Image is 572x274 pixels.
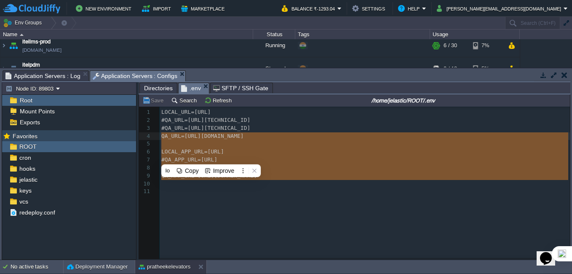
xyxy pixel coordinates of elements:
div: 4 [139,132,152,140]
span: QA_URL=[URL][DOMAIN_NAME] [161,133,244,139]
div: 11 [139,188,152,196]
div: Status [254,30,295,39]
button: Node ID: 89803 [5,85,56,92]
img: AMDAwAAAACH5BAEAAAAALAAAAAABAAEAAAICRAEAOw== [8,57,19,80]
a: vcs [18,198,29,205]
img: AMDAwAAAACH5BAEAAAAALAAAAAABAAEAAAICRAEAOw== [20,34,24,36]
div: 10 [139,180,152,188]
div: 8 [139,164,152,172]
div: Stopped [253,57,295,80]
div: Running [253,34,295,57]
div: 3 [139,124,152,132]
li: /home/jelastic/ROOT/.env [178,83,209,93]
span: Application Servers : Configs [93,71,178,81]
div: 2 [139,116,152,124]
span: #QA_URL=[URL][TECHNICAL_ID] [161,125,250,131]
a: ROOT [18,143,38,150]
div: 0 / 12 [444,57,457,80]
button: Settings [352,3,388,13]
span: #QA_APP_URL=[URL] [161,156,217,163]
button: Deployment Manager [67,263,128,271]
a: Favorites [11,133,39,140]
a: cron [18,154,32,161]
div: 6 / 30 [444,34,457,57]
a: hooks [18,165,37,172]
span: LOCAL_URL=[URL] [161,109,211,115]
a: Root [18,97,34,104]
span: Favorites [11,132,39,140]
span: #QA_APP_URL=[URL][DOMAIN_NAME] [161,164,260,171]
div: Name [1,30,253,39]
div: 5% [473,57,500,80]
div: No active tasks [11,260,63,274]
div: Usage [430,30,519,39]
span: .env [181,83,201,94]
button: Import [142,3,174,13]
a: keys [18,187,33,194]
button: Balance ₹-1293.04 [282,3,337,13]
button: New Environment [76,3,134,13]
img: CloudJiffy [3,3,60,14]
button: Search [171,97,199,104]
img: AMDAwAAAACH5BAEAAAAALAAAAAABAAEAAAICRAEAOw== [8,34,19,57]
div: 7 [139,156,152,164]
div: Tags [296,30,430,39]
div: 7% [473,34,500,57]
div: 5 [139,140,152,148]
button: Help [398,3,422,13]
div: 1 [139,108,152,116]
span: Application Servers : Log [5,71,80,81]
img: AMDAwAAAACH5BAEAAAAALAAAAAABAAEAAAICRAEAOw== [0,57,7,80]
a: Exports [18,118,41,126]
button: Env Groups [3,17,45,29]
a: jelastic [18,176,39,183]
span: Directories [144,83,173,93]
button: Refresh [204,97,234,104]
button: [PERSON_NAME][EMAIL_ADDRESS][DOMAIN_NAME] [437,3,564,13]
iframe: chat widget [537,240,564,266]
div: 6 [139,148,152,156]
span: SFTP / SSH Gate [213,83,268,93]
div: 9 [139,172,152,180]
span: LOCAL_APP_URL=[URL] [161,148,224,155]
span: #QA_URL=[URL][TECHNICAL_ID] [161,117,250,123]
button: pratheekelevators [139,263,190,271]
a: itelpdm [22,61,40,69]
button: Save [142,97,166,104]
span: QA_APP_URL=[URL][DOMAIN_NAME] [161,172,257,179]
a: redeploy.conf [18,209,56,216]
a: [DOMAIN_NAME] [22,46,61,54]
a: itellms-prod [22,38,51,46]
button: Marketplace [181,3,227,13]
img: AMDAwAAAACH5BAEAAAAALAAAAAABAAEAAAICRAEAOw== [0,34,7,57]
a: Mount Points [18,107,56,115]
